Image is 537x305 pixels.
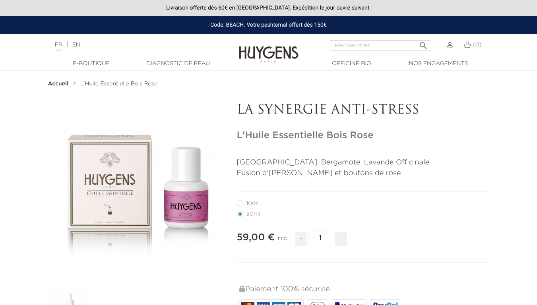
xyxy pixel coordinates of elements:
div: | [51,40,218,50]
input: Rechercher [330,40,431,50]
a: EN [72,42,80,48]
input: Quantité [308,232,332,245]
p: Fusion d'[PERSON_NAME] et boutons de rose [237,168,489,179]
i:  [419,39,428,48]
div: Paiement 100% sécurisé [238,281,489,298]
strong: Accueil [48,81,69,87]
span: + [335,232,347,246]
img: Paiement 100% sécurisé [239,286,245,292]
a: E-Boutique [52,60,131,68]
a: L'Huile Essentielle Bois Rose [80,81,158,87]
p: LA SYNERGIE ANTI-STRESS [237,103,489,118]
button:  [416,38,430,48]
a: Nos engagements [399,60,478,68]
div: TTC [277,230,287,252]
a: Officine Bio [312,60,392,68]
label: 10ml [237,200,268,207]
p: [GEOGRAPHIC_DATA], Bergamote, Lavande Officinale [237,157,489,168]
span: 59,00 € [237,233,275,242]
a: Diagnostic de peau [138,60,218,68]
label: 50ml [237,211,270,217]
span: (0) [473,42,481,48]
h1: L'Huile Essentielle Bois Rose [237,130,489,141]
a: FR [55,42,62,50]
a: Accueil [48,81,70,87]
img: Huygens [239,33,299,64]
span: - [295,232,306,246]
